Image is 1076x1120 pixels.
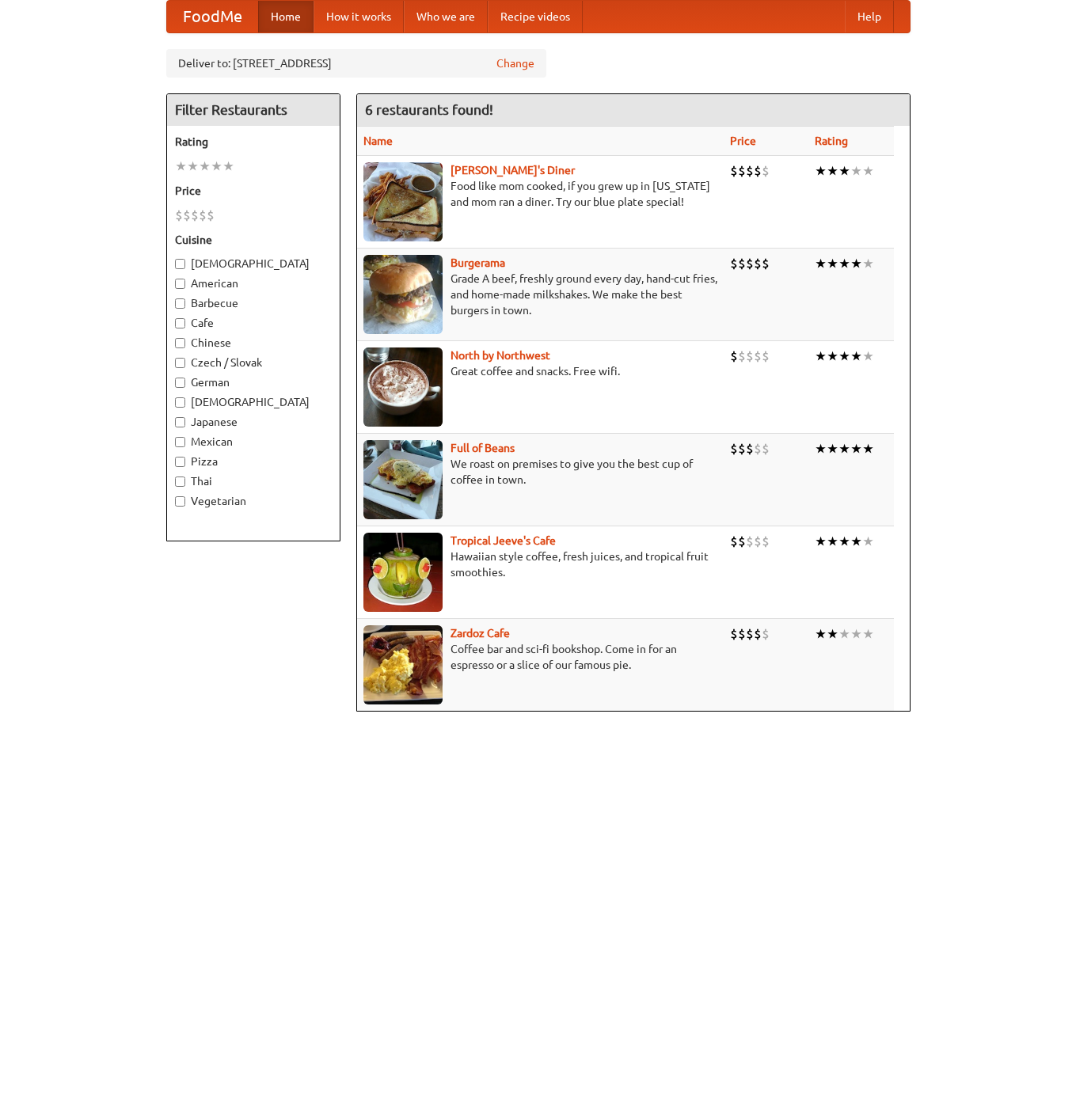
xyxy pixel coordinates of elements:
[175,496,185,507] input: Vegetarian
[827,255,838,272] li: ★
[451,627,510,640] b: Zardoz Cafe
[175,338,185,348] input: Chinese
[187,158,199,175] li: ★
[738,347,746,365] li: $
[746,255,754,272] li: $
[363,162,443,241] img: sallys.jpg
[175,134,332,150] h5: Rating
[815,255,827,272] li: ★
[754,533,762,550] li: $
[838,440,850,457] li: ★
[746,162,754,180] li: $
[838,533,850,550] li: ★
[175,414,332,430] label: Japanese
[838,347,850,365] li: ★
[451,256,505,269] a: Burgerama
[363,347,443,427] img: north.jpg
[746,440,754,457] li: $
[175,315,332,331] label: Cafe
[862,625,874,643] li: ★
[762,162,770,180] li: $
[827,162,838,180] li: ★
[754,255,762,272] li: $
[850,255,862,272] li: ★
[175,295,332,311] label: Barbecue
[738,625,746,643] li: $
[850,347,862,365] li: ★
[451,164,575,177] a: [PERSON_NAME]'s Diner
[496,55,534,71] a: Change
[175,279,185,289] input: American
[754,347,762,365] li: $
[488,1,583,32] a: Recipe videos
[762,625,770,643] li: $
[746,533,754,550] li: $
[363,363,717,379] p: Great coffee and snacks. Free wifi.
[850,440,862,457] li: ★
[730,440,738,457] li: $
[738,255,746,272] li: $
[850,162,862,180] li: ★
[175,158,187,175] li: ★
[175,298,185,309] input: Barbecue
[746,347,754,365] li: $
[451,349,550,362] a: North by Northwest
[730,255,738,272] li: $
[730,135,756,147] a: Price
[199,207,207,224] li: $
[363,178,717,210] p: Food like mom cooked, if you grew up in [US_STATE] and mom ran a diner. Try our blue plate special!
[404,1,488,32] a: Who we are
[738,440,746,457] li: $
[175,473,332,489] label: Thai
[827,440,838,457] li: ★
[175,232,332,248] h5: Cuisine
[175,397,185,408] input: [DEMOGRAPHIC_DATA]
[175,457,185,467] input: Pizza
[166,49,546,78] div: Deliver to: [STREET_ADDRESS]
[815,162,827,180] li: ★
[738,162,746,180] li: $
[754,625,762,643] li: $
[175,374,332,390] label: German
[363,440,443,519] img: beans.jpg
[175,183,332,199] h5: Price
[754,440,762,457] li: $
[175,259,185,269] input: [DEMOGRAPHIC_DATA]
[191,207,199,224] li: $
[451,534,556,547] a: Tropical Jeeve's Cafe
[207,207,215,224] li: $
[222,158,234,175] li: ★
[845,1,894,32] a: Help
[175,275,332,291] label: American
[183,207,191,224] li: $
[199,158,211,175] li: ★
[862,162,874,180] li: ★
[746,625,754,643] li: $
[175,434,332,450] label: Mexican
[363,641,717,673] p: Coffee bar and sci-fi bookshop. Come in for an espresso or a slice of our famous pie.
[167,94,340,126] h4: Filter Restaurants
[815,135,848,147] a: Rating
[862,255,874,272] li: ★
[827,347,838,365] li: ★
[175,207,183,224] li: $
[862,533,874,550] li: ★
[738,533,746,550] li: $
[451,442,515,454] a: Full of Beans
[363,456,717,488] p: We roast on premises to give you the best cup of coffee in town.
[167,1,258,32] a: FoodMe
[827,533,838,550] li: ★
[754,162,762,180] li: $
[815,440,827,457] li: ★
[815,533,827,550] li: ★
[314,1,404,32] a: How it works
[258,1,314,32] a: Home
[175,437,185,447] input: Mexican
[850,533,862,550] li: ★
[175,476,185,487] input: Thai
